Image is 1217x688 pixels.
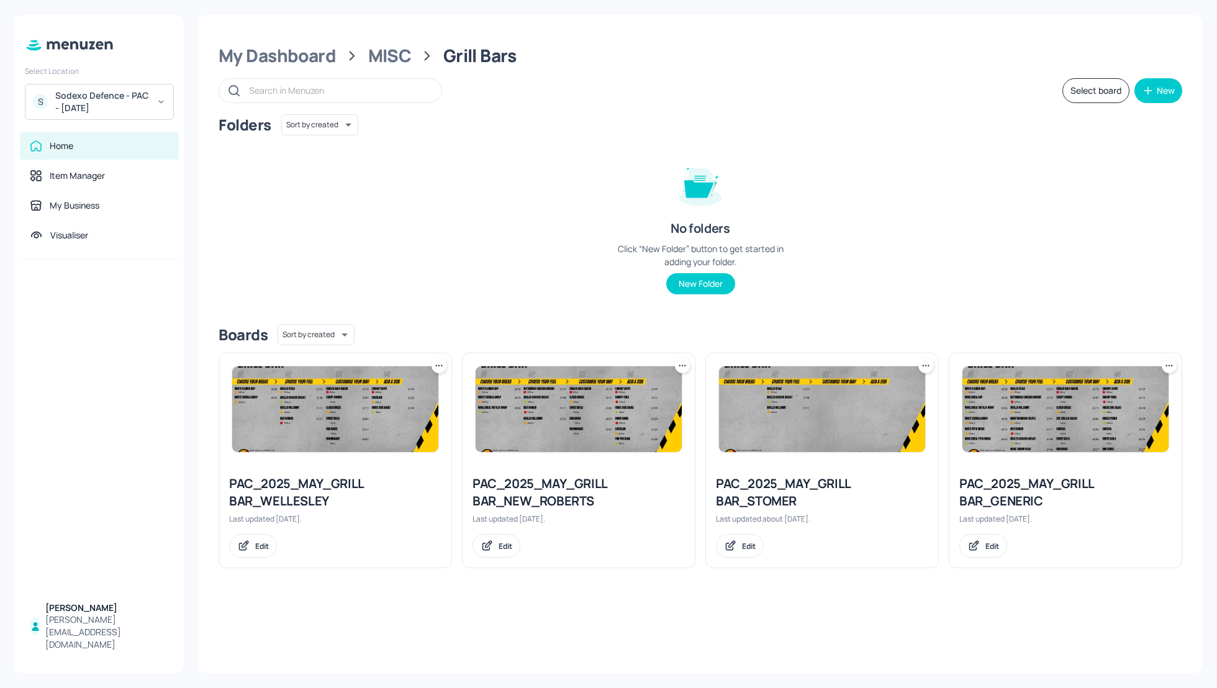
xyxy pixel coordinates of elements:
[476,366,682,452] img: 2025-06-18-17502466466863scy73ixfzp.jpeg
[232,366,438,452] img: 2025-06-17-1750168934324w1bswce4gnk.jpeg
[50,199,99,212] div: My Business
[368,45,412,67] div: MISC
[716,514,928,524] div: Last updated about [DATE].
[742,541,756,551] div: Edit
[50,140,73,152] div: Home
[473,475,685,510] div: PAC_2025_MAY_GRILL BAR_NEW_ROBERTS
[55,89,149,114] div: Sodexo Defence - PAC - [DATE]
[229,514,441,524] div: Last updated [DATE].
[249,81,429,99] input: Search in Menuzen
[716,475,928,510] div: PAC_2025_MAY_GRILL BAR_STOMER
[499,541,512,551] div: Edit
[45,602,169,614] div: [PERSON_NAME]
[1157,86,1175,95] div: New
[473,514,685,524] div: Last updated [DATE].
[219,115,271,135] div: Folders
[33,94,48,109] div: S
[671,220,730,237] div: No folders
[959,475,1172,510] div: PAC_2025_MAY_GRILL BAR_GENERIC
[719,366,925,452] img: 2025-07-02-1751465039349pefysdkhqr.jpeg
[255,541,269,551] div: Edit
[443,45,516,67] div: Grill Bars
[50,229,88,242] div: Visualiser
[1062,78,1129,103] button: Select board
[669,153,731,215] img: folder-empty
[1134,78,1182,103] button: New
[229,475,441,510] div: PAC_2025_MAY_GRILL BAR_WELLESLEY
[959,514,1172,524] div: Last updated [DATE].
[607,242,794,268] div: Click “New Folder” button to get started in adding your folder.
[45,613,169,651] div: [PERSON_NAME][EMAIL_ADDRESS][DOMAIN_NAME]
[281,112,358,137] div: Sort by created
[985,541,999,551] div: Edit
[50,170,105,182] div: Item Manager
[219,325,268,345] div: Boards
[219,45,336,67] div: My Dashboard
[25,66,174,76] div: Select Location
[962,366,1169,452] img: 2025-05-20-1747750698958bdwtihbzlvg.jpeg
[278,322,355,347] div: Sort by created
[666,273,735,294] button: New Folder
